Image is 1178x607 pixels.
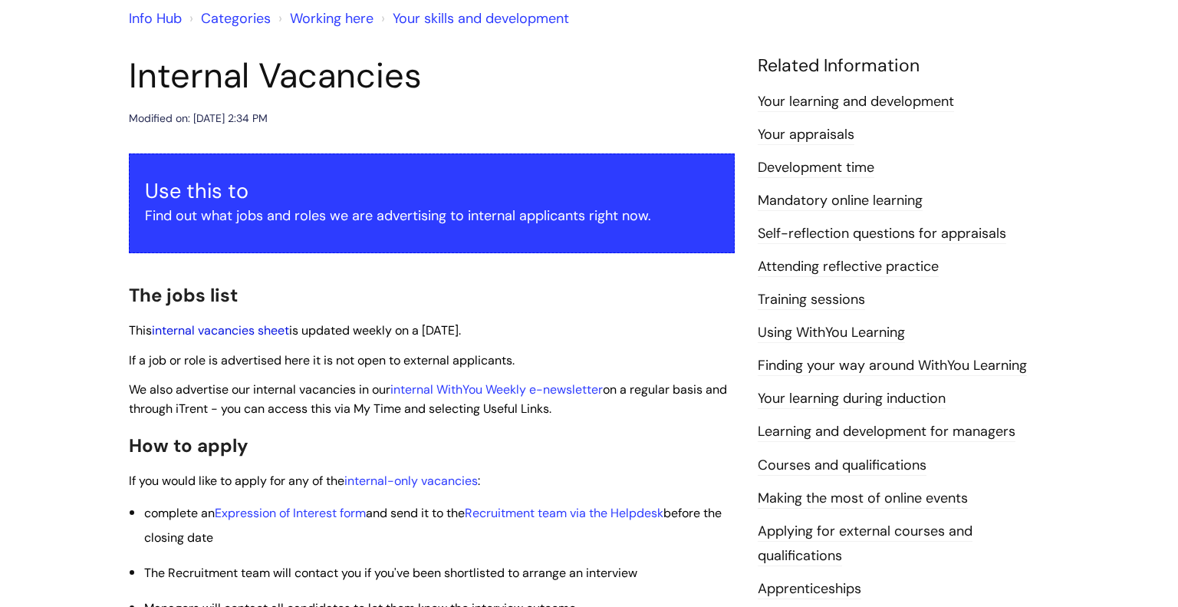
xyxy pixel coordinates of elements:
a: Finding your way around WithYou Learning [758,356,1027,376]
a: Working here [290,9,373,28]
a: Using WithYou Learning [758,323,905,343]
a: internal vacancies sheet [152,322,289,338]
h4: Related Information [758,55,1049,77]
a: Recruitment team via the Helpdesk [465,505,663,521]
a: Applying for external courses and qualifications [758,522,972,566]
a: Your skills and development [393,9,569,28]
span: How to apply [129,434,248,457]
div: Modified on: [DATE] 2:34 PM [129,109,268,128]
a: Training sessions [758,290,865,310]
a: Info Hub [129,9,182,28]
h3: Use this to [145,179,719,203]
li: Solution home [186,6,271,31]
a: Making the most of online events [758,489,968,509]
span: This is updated weekly on a [DATE]. [129,322,461,338]
a: Your learning during induction [758,389,946,409]
a: Attending reflective practice [758,257,939,277]
a: Apprenticeships [758,579,861,599]
a: Learning and development for managers [758,422,1015,442]
p: Find out what jobs and roles we are advertising to internal applicants right now. [145,203,719,228]
a: Expression of Interest form [215,505,366,521]
li: Working here [275,6,373,31]
h1: Internal Vacancies [129,55,735,97]
a: Mandatory online learning [758,191,923,211]
span: and send it to the before the c [144,505,722,546]
span: complete an [144,505,215,521]
span: The Recruitment team will contact you if you've been shortlisted to arrange an interview [144,565,637,581]
li: Your skills and development [377,6,569,31]
a: internal-only vacancies [344,473,478,489]
a: Your learning and development [758,92,954,112]
span: If you would like to apply for any of the : [129,473,480,489]
span: We also advertise our internal vacancies in our on a regular basis and through iTrent - you can a... [129,381,727,417]
span: losing date [151,529,213,546]
span: The jobs list [129,283,238,307]
a: Your appraisals [758,125,854,145]
span: If a job or role is advertised here it is not open to external applicants. [129,352,515,368]
a: internal WithYou Weekly e-newsletter [390,381,603,398]
a: Self-reflection questions for appraisals [758,224,1006,244]
a: Categories [201,9,271,28]
a: Courses and qualifications [758,456,926,476]
a: Development time [758,158,874,178]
